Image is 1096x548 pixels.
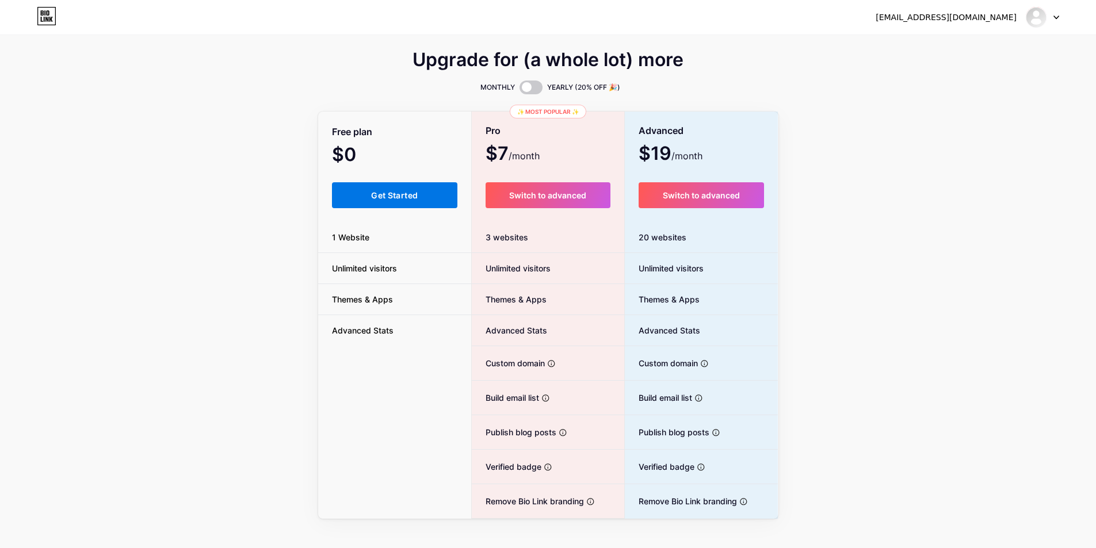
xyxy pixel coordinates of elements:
[509,190,586,200] span: Switch to advanced
[509,149,540,163] span: /month
[472,426,556,438] span: Publish blog posts
[625,293,700,305] span: Themes & Apps
[472,461,541,473] span: Verified badge
[472,262,551,274] span: Unlimited visitors
[625,324,700,336] span: Advanced Stats
[1025,6,1047,28] img: runbox
[472,324,547,336] span: Advanced Stats
[625,392,692,404] span: Build email list
[318,231,383,243] span: 1 Website
[472,392,539,404] span: Build email list
[625,262,704,274] span: Unlimited visitors
[332,148,387,164] span: $0
[486,182,610,208] button: Switch to advanced
[639,182,765,208] button: Switch to advanced
[413,53,683,67] span: Upgrade for (a whole lot) more
[639,121,683,141] span: Advanced
[663,190,740,200] span: Switch to advanced
[472,357,545,369] span: Custom domain
[472,495,584,507] span: Remove Bio Link branding
[486,147,540,163] span: $7
[332,182,458,208] button: Get Started
[625,222,778,253] div: 20 websites
[318,262,411,274] span: Unlimited visitors
[472,222,624,253] div: 3 websites
[480,82,515,93] span: MONTHLY
[625,461,694,473] span: Verified badge
[318,324,407,336] span: Advanced Stats
[472,293,547,305] span: Themes & Apps
[625,495,737,507] span: Remove Bio Link branding
[547,82,620,93] span: YEARLY (20% OFF 🎉)
[671,149,702,163] span: /month
[876,12,1017,24] div: [EMAIL_ADDRESS][DOMAIN_NAME]
[625,357,698,369] span: Custom domain
[486,121,501,141] span: Pro
[510,105,586,118] div: ✨ Most popular ✨
[625,426,709,438] span: Publish blog posts
[371,190,418,200] span: Get Started
[332,122,372,142] span: Free plan
[639,147,702,163] span: $19
[318,293,407,305] span: Themes & Apps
